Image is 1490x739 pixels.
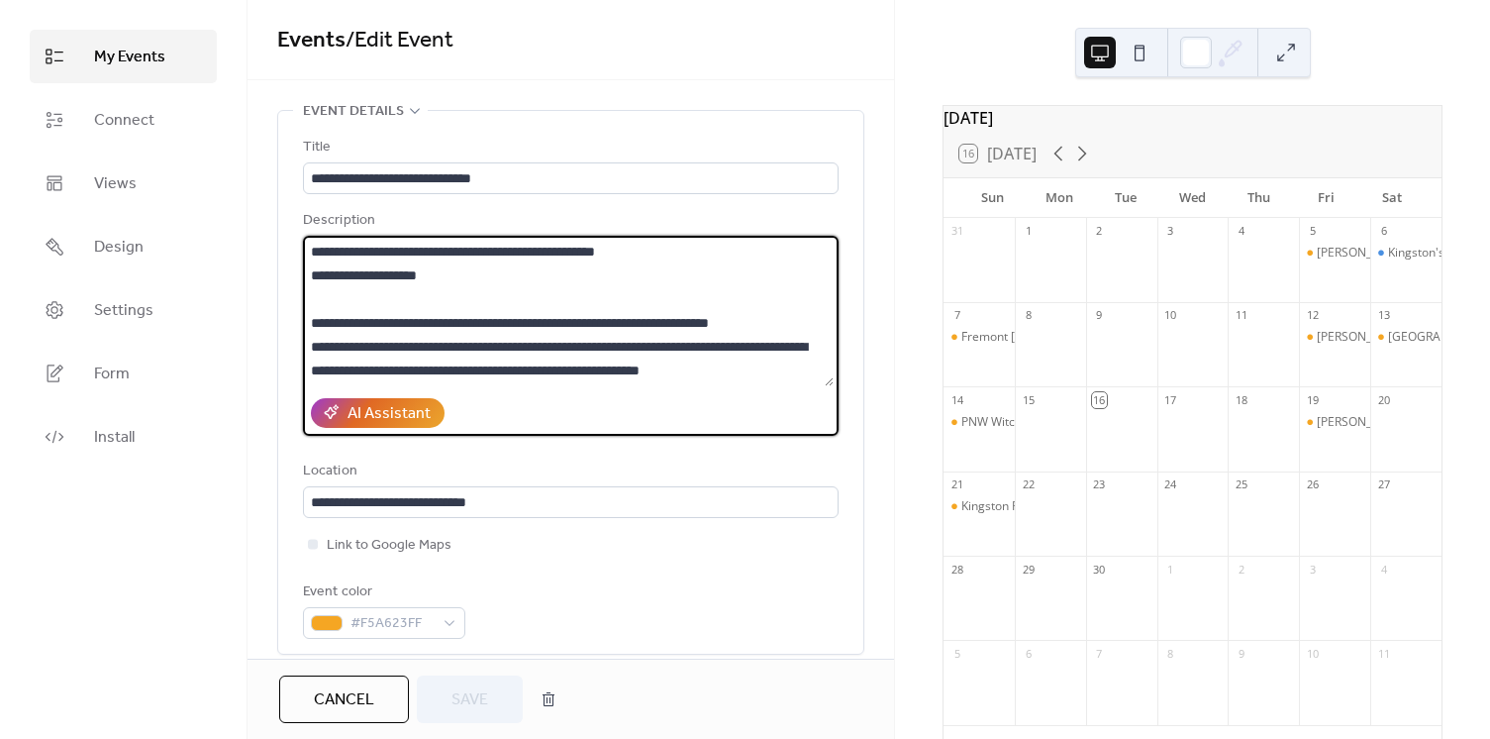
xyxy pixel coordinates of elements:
div: 9 [1234,646,1248,661]
div: Title [303,136,835,159]
div: Fremont Sunday Market [944,329,1015,346]
div: 10 [1305,646,1320,661]
div: Juanita Friday Market [1299,245,1370,262]
span: Install [94,426,135,450]
a: My Events [30,30,217,83]
span: Link to Google Maps [327,534,451,558]
div: 19 [1305,392,1320,407]
span: Connect [94,109,154,133]
a: Events [277,19,346,62]
div: 5 [949,646,964,661]
div: 7 [1092,646,1107,661]
span: Views [94,172,137,196]
div: 12 [1305,308,1320,323]
div: 9 [1092,308,1107,323]
div: 11 [1234,308,1248,323]
div: 6 [1021,646,1036,661]
div: 4 [1234,224,1248,239]
div: 15 [1021,392,1036,407]
div: 3 [1305,562,1320,577]
span: Form [94,363,130,386]
div: 20 [1376,392,1391,407]
div: 26 [1305,477,1320,492]
div: Thu [1226,178,1292,218]
div: Event color [303,581,461,604]
div: 29 [1021,562,1036,577]
div: Juanita Friday Market [1299,414,1370,431]
a: Install [30,410,217,464]
div: 3 [1163,224,1178,239]
div: 11 [1376,646,1391,661]
div: 7 [949,308,964,323]
a: Design [30,220,217,273]
div: 2 [1092,224,1107,239]
div: 14 [949,392,964,407]
span: #F5A623FF [350,612,434,636]
div: Sat [1359,178,1426,218]
div: 10 [1163,308,1178,323]
a: Views [30,157,217,210]
div: 28 [949,562,964,577]
a: Connect [30,93,217,147]
div: Kingston's Sunset Market [1370,245,1441,262]
button: AI Assistant [311,398,445,428]
span: / Edit Event [346,19,453,62]
div: Kingston Public Market [944,498,1015,515]
div: 13 [1376,308,1391,323]
div: 31 [949,224,964,239]
div: Fremont [DATE] Market [961,329,1092,346]
a: Form [30,347,217,400]
div: 22 [1021,477,1036,492]
div: Kingston Public Market [961,498,1087,515]
div: 1 [1163,562,1178,577]
div: 8 [1163,646,1178,661]
div: 4 [1376,562,1391,577]
div: 17 [1163,392,1178,407]
div: 2 [1234,562,1248,577]
div: Tue [1093,178,1159,218]
div: Location [303,460,835,483]
div: 25 [1234,477,1248,492]
span: My Events [94,46,165,69]
div: Description [303,209,835,233]
div: AI Assistant [348,402,431,426]
div: Wed [1159,178,1226,218]
span: Event details [303,100,404,124]
div: Sun [959,178,1026,218]
div: 8 [1021,308,1036,323]
div: 18 [1234,392,1248,407]
span: Settings [94,299,153,323]
a: Settings [30,283,217,337]
div: 6 [1376,224,1391,239]
div: PNW Witches' Market [961,414,1080,431]
div: Fri [1292,178,1358,218]
div: Juanita Friday Market [1299,329,1370,346]
div: 23 [1092,477,1107,492]
div: 21 [949,477,964,492]
div: 24 [1163,477,1178,492]
div: 16 [1092,392,1107,407]
span: Cancel [314,688,374,712]
button: Cancel [279,676,409,723]
div: Mon [1026,178,1092,218]
div: 30 [1092,562,1107,577]
div: PNW Witches' Market [944,414,1015,431]
div: South Lake Union Saturday Market [1370,329,1441,346]
div: 27 [1376,477,1391,492]
div: 5 [1305,224,1320,239]
div: 1 [1021,224,1036,239]
span: Design [94,236,144,260]
div: [DATE] [944,106,1441,130]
